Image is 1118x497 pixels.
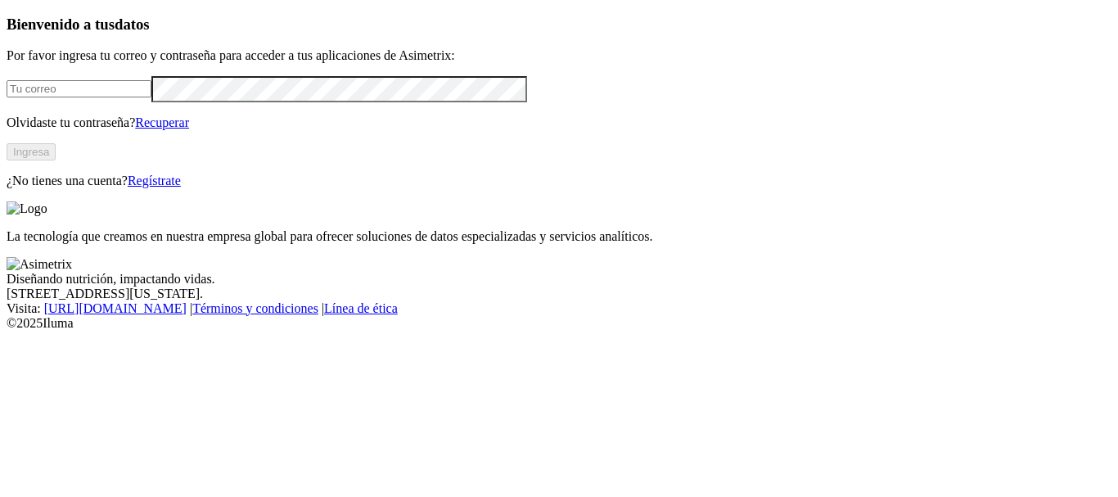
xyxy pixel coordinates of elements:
[7,80,151,97] input: Tu correo
[135,115,189,129] a: Recuperar
[192,301,318,315] a: Términos y condiciones
[7,143,56,160] button: Ingresa
[324,301,398,315] a: Línea de ética
[7,287,1111,301] div: [STREET_ADDRESS][US_STATE].
[7,115,1111,130] p: Olvidaste tu contraseña?
[7,201,47,216] img: Logo
[128,174,181,188] a: Regístrate
[44,301,187,315] a: [URL][DOMAIN_NAME]
[7,174,1111,188] p: ¿No tienes una cuenta?
[7,301,1111,316] div: Visita : | |
[7,257,72,272] img: Asimetrix
[7,16,1111,34] h3: Bienvenido a tus
[7,48,1111,63] p: Por favor ingresa tu correo y contraseña para acceder a tus aplicaciones de Asimetrix:
[115,16,150,33] span: datos
[7,272,1111,287] div: Diseñando nutrición, impactando vidas.
[7,316,1111,331] div: © 2025 Iluma
[7,229,1111,244] p: La tecnología que creamos en nuestra empresa global para ofrecer soluciones de datos especializad...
